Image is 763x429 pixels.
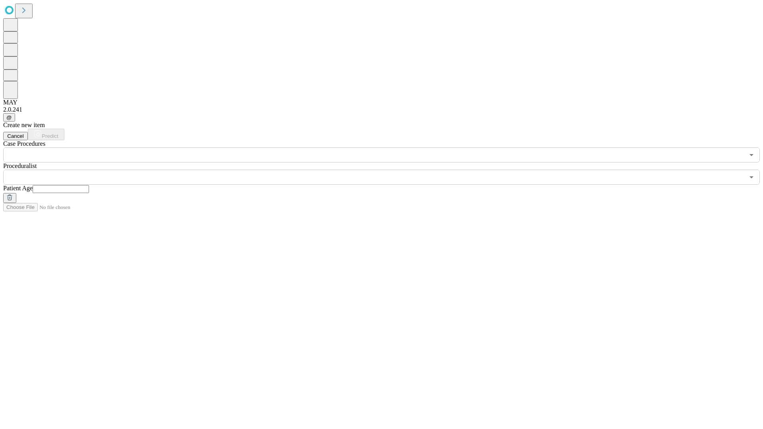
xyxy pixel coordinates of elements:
[3,99,760,106] div: MAY
[42,133,58,139] span: Predict
[746,149,757,160] button: Open
[746,172,757,183] button: Open
[28,129,64,140] button: Predict
[3,122,45,128] span: Create new item
[3,113,15,122] button: @
[6,114,12,120] span: @
[3,162,37,169] span: Proceduralist
[7,133,24,139] span: Cancel
[3,132,28,140] button: Cancel
[3,106,760,113] div: 2.0.241
[3,185,33,191] span: Patient Age
[3,140,45,147] span: Scheduled Procedure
